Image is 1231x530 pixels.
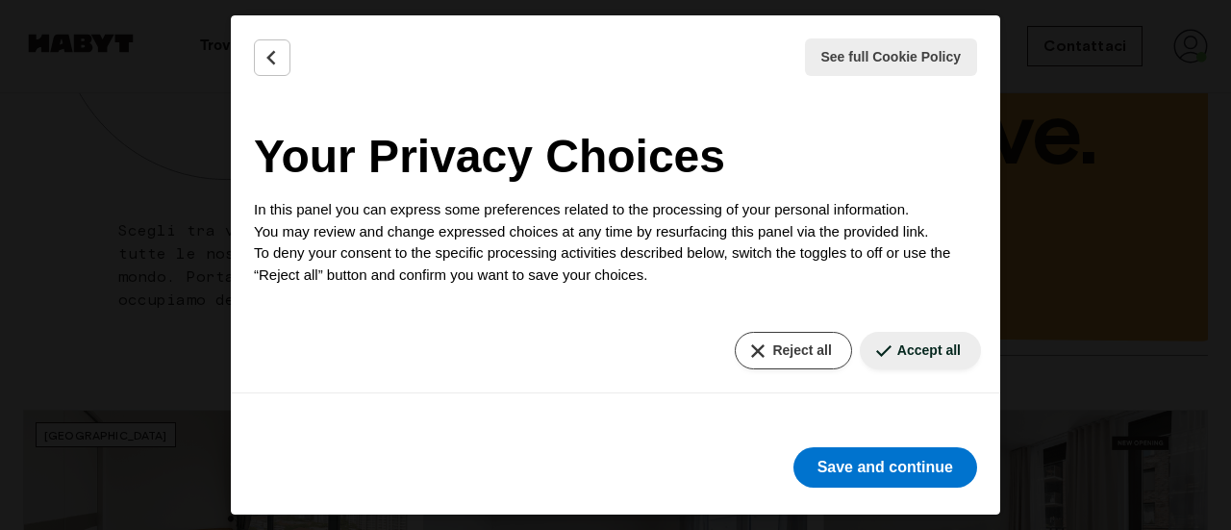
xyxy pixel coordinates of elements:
[860,332,981,369] button: Accept all
[735,332,851,369] button: Reject all
[254,199,977,286] p: In this panel you can express some preferences related to the processing of your personal informa...
[254,122,977,191] h2: Your Privacy Choices
[821,47,962,67] span: See full Cookie Policy
[805,38,978,76] button: See full Cookie Policy
[254,39,290,76] button: Back
[254,416,977,448] h3: Your consent preferences for tracking technologies
[793,447,977,488] button: Save and continue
